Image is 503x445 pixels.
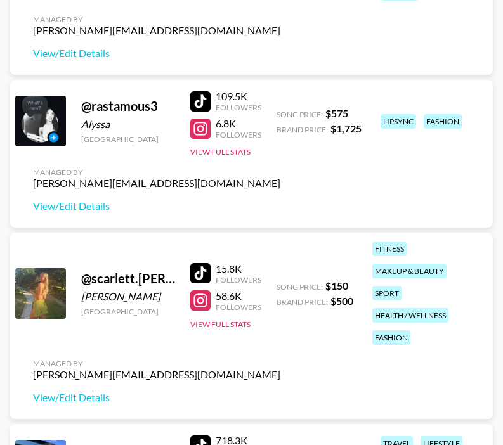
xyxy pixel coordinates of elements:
div: 109.5K [216,90,261,103]
div: sport [372,286,402,300]
strong: $ 150 [325,280,348,292]
div: Followers [216,130,261,139]
div: Managed By [33,15,280,24]
a: View/Edit Details [33,391,280,404]
div: Followers [216,302,261,312]
strong: $ 1,725 [330,122,362,134]
a: View/Edit Details [33,47,280,60]
div: 58.6K [216,290,261,302]
div: [PERSON_NAME][EMAIL_ADDRESS][DOMAIN_NAME] [33,177,280,190]
div: 15.8K [216,262,261,275]
div: lipsync [381,114,416,129]
div: @ scarlett.[PERSON_NAME] [81,271,175,287]
span: Song Price: [277,282,323,292]
div: fashion [372,330,410,345]
div: [GEOGRAPHIC_DATA] [81,307,175,316]
div: Managed By [33,167,280,177]
div: fashion [424,114,462,129]
div: Followers [216,275,261,285]
div: Followers [216,103,261,112]
div: [GEOGRAPHIC_DATA] [81,134,175,144]
div: fitness [372,242,407,256]
strong: $ 575 [325,107,348,119]
div: [PERSON_NAME][EMAIL_ADDRESS][DOMAIN_NAME] [33,24,280,37]
div: 6.8K [216,117,261,130]
span: Song Price: [277,110,323,119]
button: View Full Stats [190,147,251,157]
button: View Full Stats [190,319,251,329]
div: [PERSON_NAME][EMAIL_ADDRESS][DOMAIN_NAME] [33,368,280,381]
strong: $ 500 [330,295,353,307]
div: @ rastamous3 [81,98,175,114]
span: Brand Price: [277,125,328,134]
div: Alyssa [81,118,175,131]
div: makeup & beauty [372,264,447,278]
div: health / wellness [372,308,448,323]
span: Brand Price: [277,297,328,307]
div: Managed By [33,359,280,368]
div: [PERSON_NAME] [81,290,175,303]
a: View/Edit Details [33,200,280,212]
